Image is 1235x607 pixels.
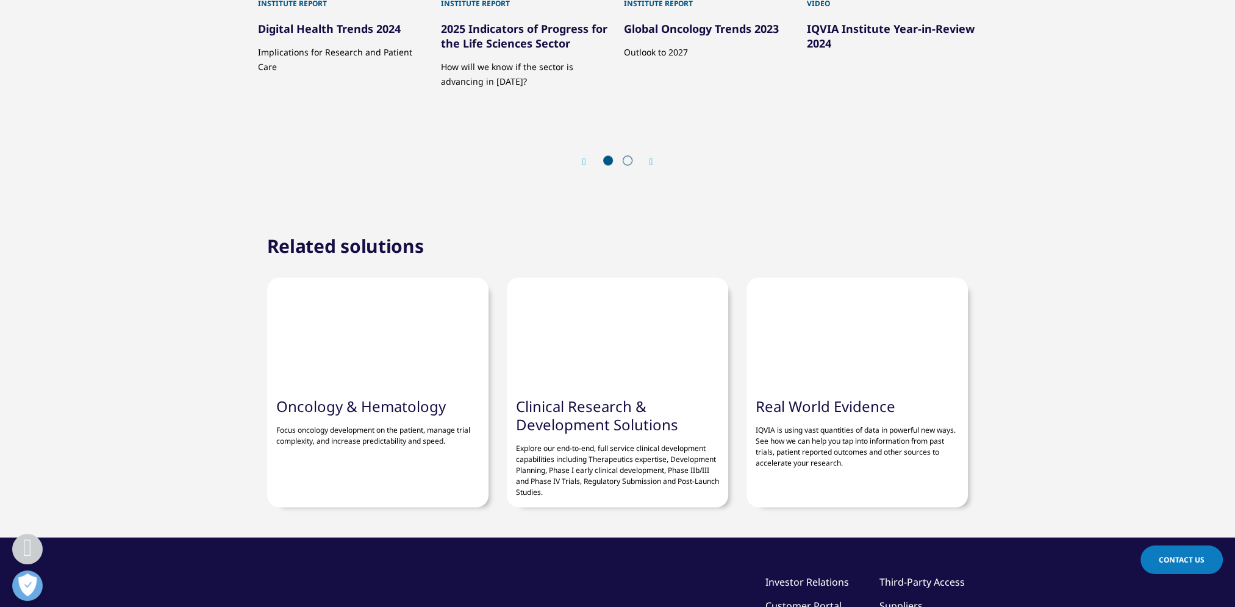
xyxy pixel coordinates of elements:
[516,434,719,498] p: Explore our end-to-end, full service clinical development capabilities including Therapeutics exp...
[258,21,401,36] a: Digital Health Trends 2024
[582,156,598,168] div: Previous slide
[756,416,959,469] p: IQVIA is using vast quantities of data in powerful new ways. See how we can help you tap into inf...
[267,234,424,258] h2: Related solutions
[756,396,895,416] a: Real World Evidence
[276,416,479,447] p: Focus oncology development on the patient, manage trial complexity, and increase predictability a...
[276,396,446,416] a: Oncology & Hematology
[765,575,849,588] a: Investor Relations
[807,21,975,51] a: IQVIA Institute Year-in-Review 2024
[879,575,965,588] a: Third-Party Access
[624,21,779,36] a: Global Oncology Trends 2023
[441,21,607,51] a: 2025 Indicators of Progress for the Life Sciences Sector
[12,570,43,601] button: Präferenzen öffnen
[1159,555,1205,565] span: Contact Us
[637,156,653,168] div: Next slide
[1140,545,1223,574] a: Contact Us
[624,36,795,60] p: Outlook to 2027
[516,396,678,435] a: Clinical Research & Development Solutions
[258,36,429,74] p: Implications for Research and Patient Care
[441,51,612,89] p: How will we know if the sector is advancing in [DATE]?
